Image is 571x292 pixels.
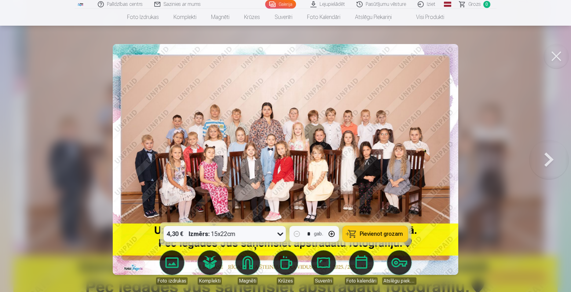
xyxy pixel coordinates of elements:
a: Visi produkti [399,9,452,26]
a: Suvenīri [267,9,300,26]
div: gab. [314,230,323,238]
a: Atslēgu piekariņi [382,250,416,285]
a: Magnēti [231,250,265,285]
div: Foto izdrukas [156,277,188,285]
div: Foto kalendāri [345,277,378,285]
a: Komplekti [193,250,227,285]
a: Suvenīri [306,250,341,285]
span: 0 [483,1,490,8]
div: Magnēti [238,277,258,285]
img: /fa1 [77,2,84,6]
strong: Izmērs : [189,230,210,238]
div: Krūzes [277,277,294,285]
div: 15x22cm [189,226,235,242]
a: Foto kalendāri [300,9,348,26]
a: Atslēgu piekariņi [348,9,399,26]
span: Pievienot grozam [360,231,403,237]
div: Atslēgu piekariņi [382,277,416,285]
div: 4,30 € [163,226,186,242]
a: Krūzes [269,250,303,285]
span: Grozs [468,1,481,8]
a: Komplekti [166,9,204,26]
div: Suvenīri [314,277,333,285]
a: Krūzes [237,9,267,26]
div: Komplekti [198,277,222,285]
a: Foto kalendāri [344,250,379,285]
a: Foto izdrukas [120,9,166,26]
a: Magnēti [204,9,237,26]
a: Foto izdrukas [155,250,189,285]
button: Pievienot grozam [342,226,408,242]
